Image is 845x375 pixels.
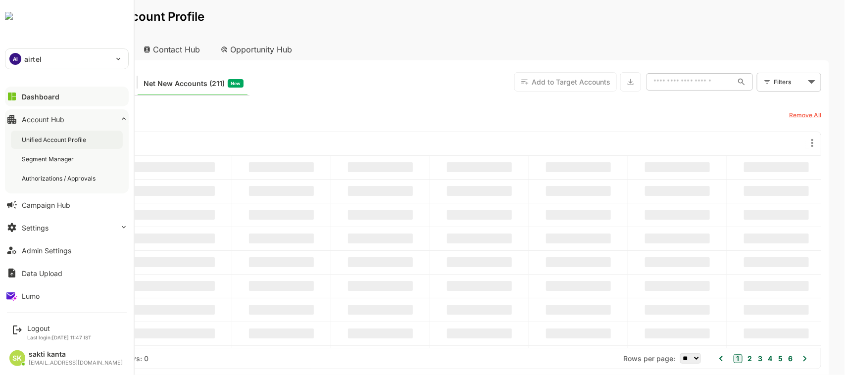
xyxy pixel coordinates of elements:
button: 6 [751,353,758,364]
div: Logout [27,324,92,332]
span: Known accounts you’ve identified to target - imported from CRM, Offline upload, or promoted from ... [37,77,91,90]
div: Filters [738,71,787,92]
u: Remove All [754,111,787,119]
button: Settings [5,218,129,237]
div: SK [9,350,25,366]
div: Admin Settings [22,246,71,255]
button: Admin Settings [5,240,129,260]
p: Last login: [DATE] 11:47 IST [27,334,92,340]
button: 2 [711,353,718,364]
p: Unified Account Profile [38,11,170,23]
button: Dashboard [5,87,129,106]
button: 3 [721,353,728,364]
div: Segment Manager [22,155,76,163]
button: Lumo [5,286,129,306]
div: Opportunity Hub [178,39,266,60]
div: Data Upload [22,269,62,278]
button: 4 [731,353,738,364]
span: New [196,77,206,90]
div: Lumo [22,292,40,300]
button: Account Hub [5,109,129,129]
div: [EMAIL_ADDRESS][DOMAIN_NAME] [29,360,123,366]
span: Net New Accounts ( 211 ) [109,77,190,90]
div: Filters [739,77,771,87]
div: AIairtel [5,49,128,69]
div: Total Rows: 211 | Rows: 0 [30,354,114,363]
div: Unified Account Profile [22,136,88,144]
span: Last Event Date [29,111,76,119]
button: Campaign Hub [5,195,129,215]
button: Data Upload [5,263,129,283]
div: AI [9,53,21,65]
div: Settings [22,224,49,232]
div: Dashboard [22,93,59,101]
div: Contact Hub [101,39,174,60]
div: Campaign Hub [22,201,70,209]
button: Export the selected data as CSV [586,72,606,92]
img: undefinedjpg [5,12,13,20]
div: Newly surfaced ICP-fit accounts from Intent, Website, LinkedIn, and other engagement signals. [109,77,209,90]
div: Account Hub [22,115,64,124]
button: 5 [741,353,748,364]
p: airtel [24,54,42,64]
div: sakti kanta [29,350,123,359]
span: Rows per page: [589,354,641,363]
button: back [17,9,32,24]
div: Account Hub [16,39,97,60]
button: 1 [699,354,708,363]
div: Authorizations / Approvals [22,174,98,183]
button: Add to Target Accounts [480,72,582,92]
div: Last Event Date [24,107,95,123]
